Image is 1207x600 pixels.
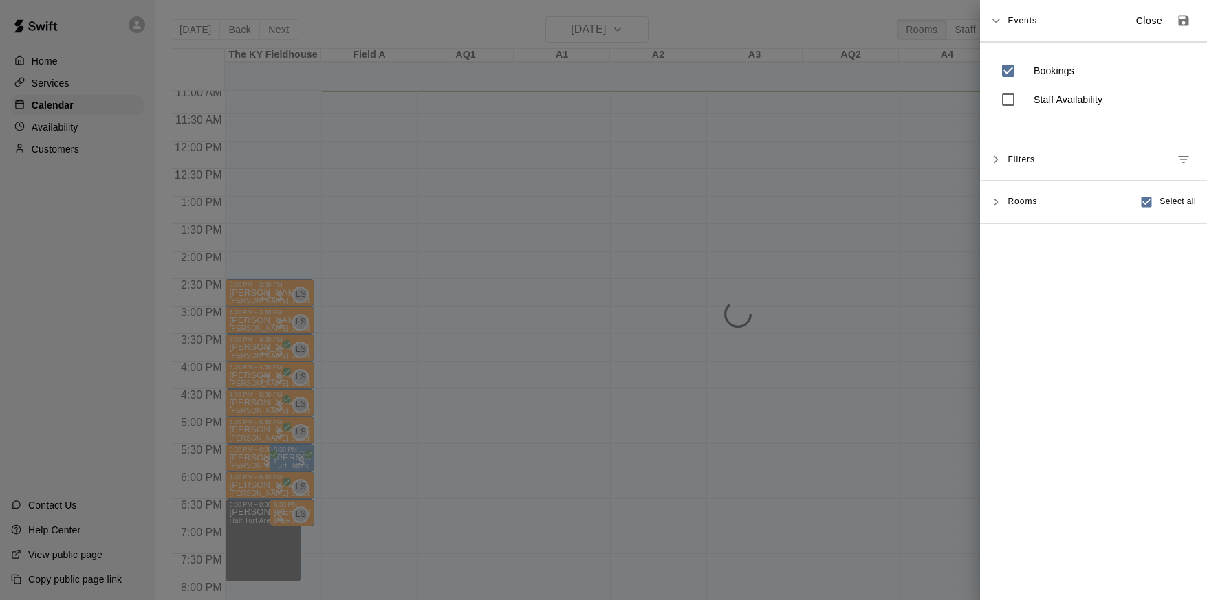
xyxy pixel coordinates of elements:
[1034,93,1102,107] p: Staff Availability
[1127,10,1171,32] button: Close sidebar
[1171,147,1196,172] button: Manage filters
[1034,64,1074,78] p: Bookings
[1008,195,1037,206] span: Rooms
[980,139,1207,181] div: FiltersManage filters
[1136,14,1163,28] p: Close
[980,181,1207,224] div: RoomsSelect all
[1008,8,1037,33] span: Events
[1008,147,1035,172] span: Filters
[1160,195,1196,209] span: Select all
[1171,8,1196,33] button: Save as default view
